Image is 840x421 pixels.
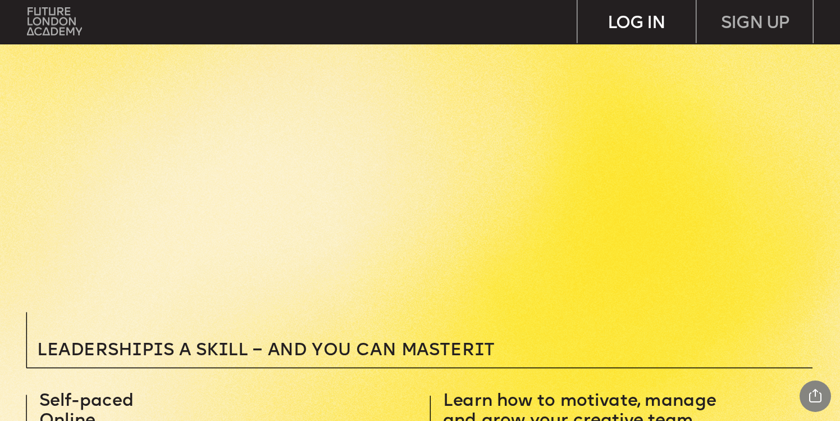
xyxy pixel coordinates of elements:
span: i [474,342,484,359]
div: Share [800,381,831,412]
span: Self-paced [39,393,134,410]
span: i [218,342,229,359]
img: upload-bfdffa89-fac7-4f57-a443-c7c39906ba42.png [27,7,82,35]
p: T [37,342,628,359]
span: i [153,342,163,359]
span: i [132,342,142,359]
span: Leadersh p s a sk ll – and you can MASTER [37,342,484,359]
